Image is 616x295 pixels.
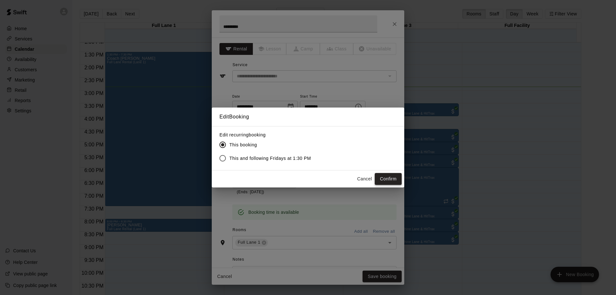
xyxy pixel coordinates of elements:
[229,155,311,162] span: This and following Fridays at 1:30 PM
[354,173,375,185] button: Cancel
[229,142,257,148] span: This booking
[219,132,316,138] label: Edit recurring booking
[212,108,404,126] h2: Edit Booking
[375,173,402,185] button: Confirm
